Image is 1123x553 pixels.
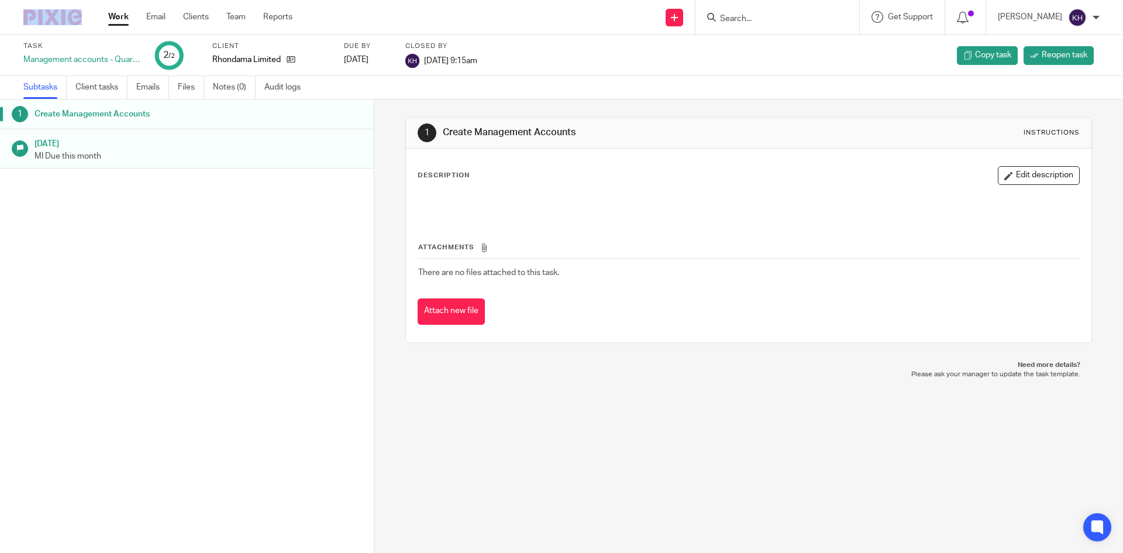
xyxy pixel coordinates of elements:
h1: Create Management Accounts [35,105,253,123]
button: Attach new file [418,298,485,325]
div: Instructions [1024,128,1080,138]
span: Copy task [975,49,1011,61]
div: 2 [163,49,175,62]
span: There are no files attached to this task. [418,269,559,277]
button: Edit description [998,166,1080,185]
a: Clients [183,11,209,23]
a: Emails [136,76,169,99]
input: Search [719,14,824,25]
a: Work [108,11,129,23]
p: Please ask your manager to update the task template. [417,370,1080,379]
span: Reopen task [1042,49,1087,61]
a: Reports [263,11,292,23]
h1: Create Management Accounts [443,126,774,139]
h1: [DATE] [35,135,362,150]
div: Management accounts - Quarterly [23,54,140,66]
span: [DATE] 9:15am [424,56,477,64]
label: Due by [344,42,391,51]
img: svg%3E [1068,8,1087,27]
div: 1 [418,123,436,142]
small: /2 [168,53,175,59]
p: [PERSON_NAME] [998,11,1062,23]
p: MI Due this month [35,150,362,162]
label: Client [212,42,329,51]
a: Client tasks [75,76,128,99]
a: Audit logs [264,76,309,99]
a: Reopen task [1024,46,1094,65]
img: Pixie [23,9,82,25]
a: Team [226,11,246,23]
span: Attachments [418,244,474,250]
a: Subtasks [23,76,67,99]
p: Rhondama Limited [212,54,281,66]
p: Need more details? [417,360,1080,370]
div: [DATE] [344,54,391,66]
a: Copy task [957,46,1018,65]
a: Email [146,11,166,23]
a: Notes (0) [213,76,256,99]
img: svg%3E [405,54,419,68]
div: 1 [12,106,28,122]
label: Closed by [405,42,477,51]
a: Files [178,76,204,99]
p: Description [418,171,470,180]
span: Get Support [888,13,933,21]
label: Task [23,42,140,51]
